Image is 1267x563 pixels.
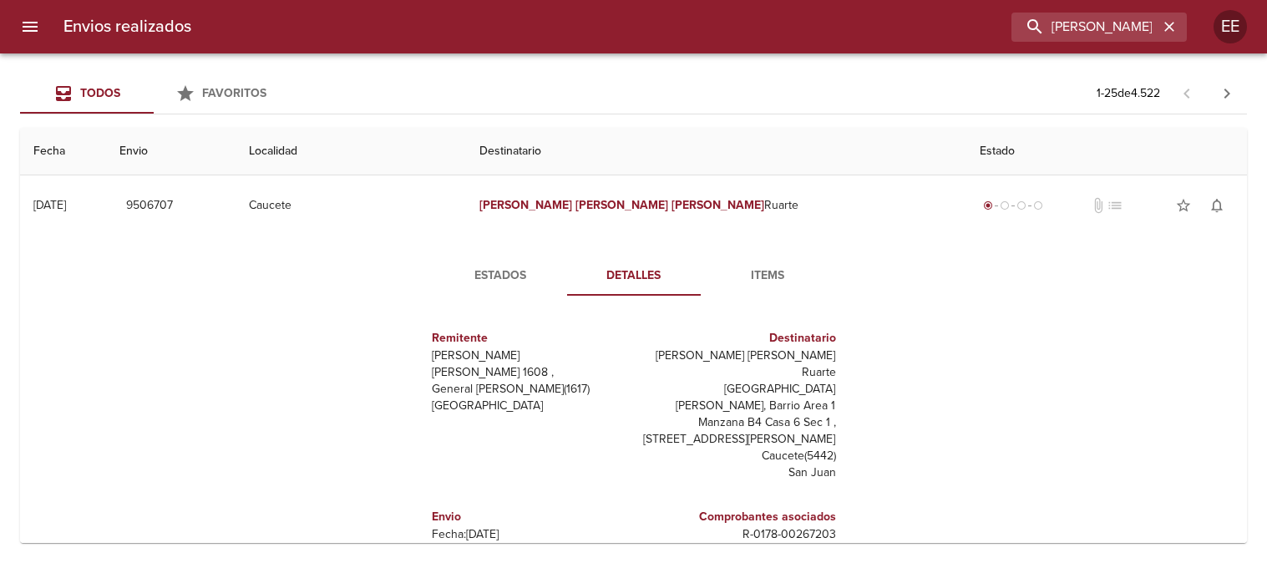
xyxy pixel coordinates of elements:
[641,508,836,526] h6: Comprobantes asociados
[1175,197,1192,214] span: star_border
[126,195,173,216] span: 9506707
[106,128,236,175] th: Envio
[443,266,557,287] span: Estados
[432,381,627,398] p: General [PERSON_NAME] ( 1617 )
[119,190,180,221] button: 9506707
[641,526,836,543] p: R - 0178 - 00267203
[577,266,691,287] span: Detalles
[1107,197,1123,214] span: No tiene pedido asociado
[966,128,1247,175] th: Estado
[63,13,191,40] h6: Envios realizados
[1097,85,1160,102] p: 1 - 25 de 4.522
[980,197,1047,214] div: Generado
[641,329,836,347] h6: Destinatario
[1167,84,1207,101] span: Pagina anterior
[1090,197,1107,214] span: No tiene documentos adjuntos
[711,266,824,287] span: Items
[641,464,836,481] p: San Juan
[1000,200,1010,210] span: radio_button_unchecked
[1207,74,1247,114] span: Pagina siguiente
[1214,10,1247,43] div: Abrir información de usuario
[10,7,50,47] button: menu
[33,198,66,212] div: [DATE]
[202,86,266,100] span: Favoritos
[432,347,627,364] p: [PERSON_NAME]
[433,256,834,296] div: Tabs detalle de guia
[672,198,764,212] em: [PERSON_NAME]
[236,175,466,236] td: Caucete
[432,508,627,526] h6: Envio
[1033,200,1043,210] span: radio_button_unchecked
[20,128,106,175] th: Fecha
[80,86,120,100] span: Todos
[432,329,627,347] h6: Remitente
[236,128,466,175] th: Localidad
[1209,197,1225,214] span: notifications_none
[1016,200,1026,210] span: radio_button_unchecked
[1011,13,1158,42] input: buscar
[641,347,836,381] p: [PERSON_NAME] [PERSON_NAME] Ruarte
[641,381,836,448] p: [GEOGRAPHIC_DATA][PERSON_NAME], Barrio Area 1 Manzana B4 Casa 6 Sec 1 , [STREET_ADDRESS][PERSON_N...
[641,448,836,464] p: Caucete ( 5442 )
[575,198,668,212] em: [PERSON_NAME]
[479,198,572,212] em: [PERSON_NAME]
[1214,10,1247,43] div: EE
[432,364,627,381] p: [PERSON_NAME] 1608 ,
[466,175,966,236] td: Ruarte
[1200,189,1234,222] button: Activar notificaciones
[432,398,627,414] p: [GEOGRAPHIC_DATA]
[466,128,966,175] th: Destinatario
[432,526,627,543] p: Fecha: [DATE]
[1167,189,1200,222] button: Agregar a favoritos
[20,74,287,114] div: Tabs Envios
[983,200,993,210] span: radio_button_checked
